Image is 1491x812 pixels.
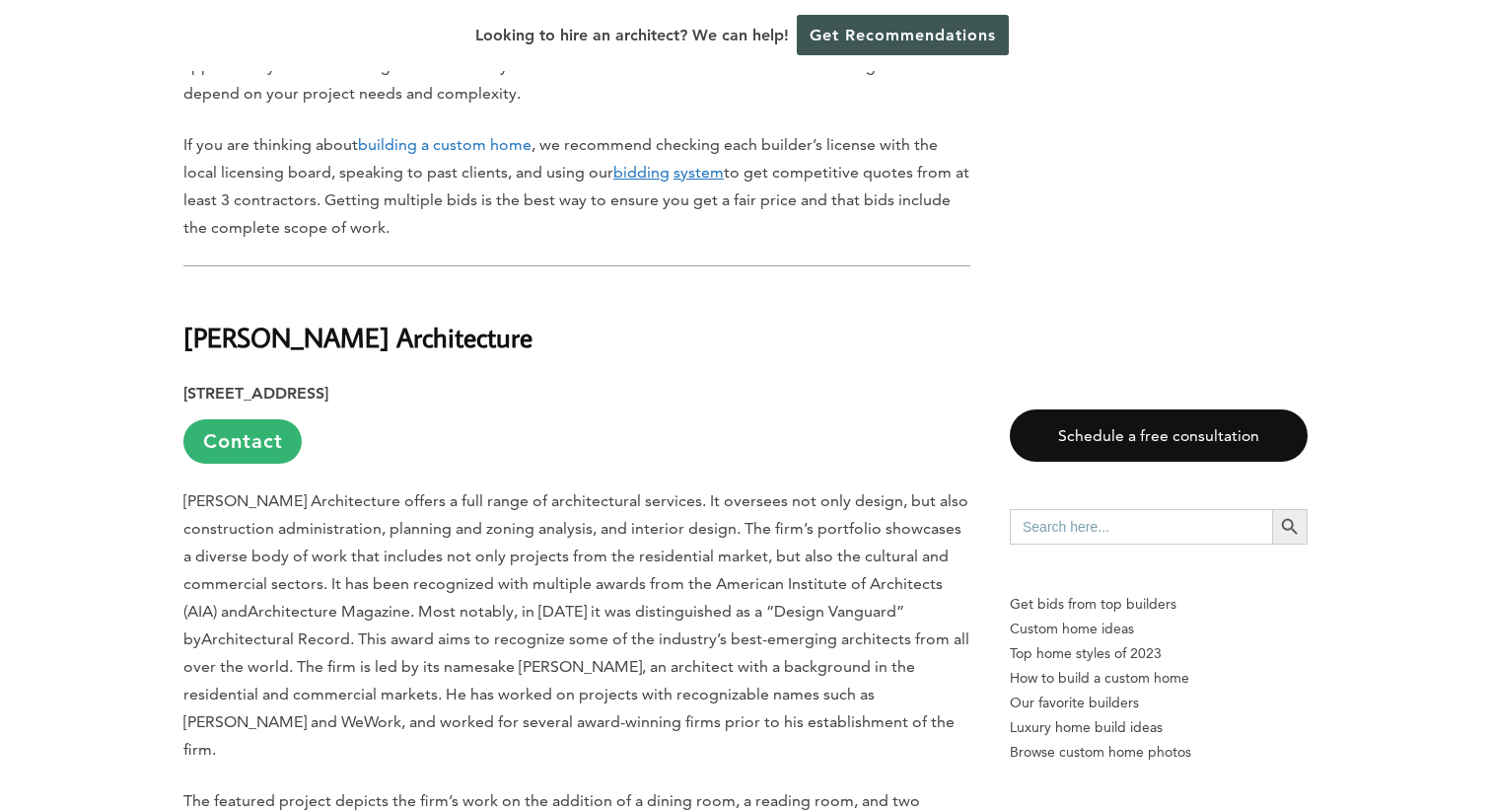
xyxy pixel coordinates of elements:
u: system [674,163,724,182]
a: How to build a custom home [1010,666,1308,691]
a: building a custom home [358,135,532,154]
a: Our favorite builders [1010,691,1308,715]
p: If you are thinking about , we recommend checking each builder’s license with the local licensing... [183,131,970,242]
input: Search here... [1010,509,1272,545]
strong: [STREET_ADDRESS] [183,384,328,403]
u: bidding [613,163,670,182]
a: Get Recommendations [797,15,1009,55]
a: Schedule a free consultation [1010,409,1308,462]
span: . Most notably, in [DATE] it was distinguished as a “Design Vanguard” by [183,602,904,648]
a: Custom home ideas [1010,617,1308,641]
p: Get bids from top builders [1010,592,1308,617]
span: [PERSON_NAME] Architecture offers a full range of architectural services. It oversees not only de... [183,491,968,621]
iframe: Drift Widget Chat Controller [1112,670,1467,788]
a: Luxury home build ideas [1010,715,1308,740]
a: Top home styles of 2023 [1010,641,1308,666]
a: Browse custom home photos [1010,740,1308,765]
b: [PERSON_NAME] Architecture [183,320,532,354]
span: Architectural Record [201,629,350,648]
span: . This award aims to recognize some of the industry’s best-emerging architects from all over the ... [183,629,969,759]
a: Contact [183,419,302,464]
span: Architecture Magazine [248,602,410,621]
svg: Search [1279,516,1301,538]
